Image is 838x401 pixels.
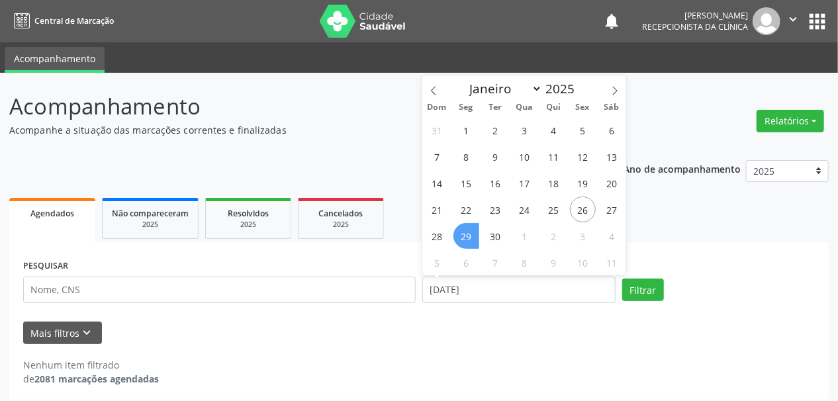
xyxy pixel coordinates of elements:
i:  [786,12,800,26]
select: Month [463,79,542,98]
span: Setembro 29, 2025 [453,223,479,249]
span: Setembro 11, 2025 [541,144,567,169]
span: Central de Marcação [34,15,114,26]
span: Outubro 3, 2025 [570,223,596,249]
label: PESQUISAR [23,256,68,277]
span: Outubro 9, 2025 [541,249,567,275]
button: notifications [602,12,621,30]
span: Setembro 15, 2025 [453,170,479,196]
div: Nenhum item filtrado [23,358,159,372]
span: Setembro 20, 2025 [598,170,624,196]
div: de [23,372,159,386]
span: Setembro 30, 2025 [483,223,508,249]
span: Setembro 17, 2025 [512,170,537,196]
span: Outubro 11, 2025 [598,249,624,275]
span: Outubro 7, 2025 [483,249,508,275]
span: Setembro 2, 2025 [483,117,508,143]
span: Outubro 1, 2025 [512,223,537,249]
span: Setembro 27, 2025 [598,197,624,222]
span: Outubro 2, 2025 [541,223,567,249]
span: Setembro 14, 2025 [424,170,450,196]
input: Nome, CNS [23,277,416,303]
span: Qui [539,103,568,112]
span: Setembro 5, 2025 [570,117,596,143]
span: Setembro 3, 2025 [512,117,537,143]
input: Year [542,80,586,97]
p: Ano de acompanhamento [624,160,741,177]
div: 2025 [112,220,189,230]
span: Cancelados [319,208,363,219]
span: Outubro 6, 2025 [453,249,479,275]
span: Setembro 26, 2025 [570,197,596,222]
span: Agosto 31, 2025 [424,117,450,143]
span: Recepcionista da clínica [642,21,748,32]
span: Setembro 10, 2025 [512,144,537,169]
p: Acompanhe a situação das marcações correntes e finalizadas [9,123,583,137]
button: Mais filtroskeyboard_arrow_down [23,322,102,345]
button: Relatórios [757,110,824,132]
span: Sex [568,103,597,112]
a: Acompanhamento [5,47,105,73]
span: Não compareceram [112,208,189,219]
span: Outubro 10, 2025 [570,249,596,275]
span: Resolvidos [228,208,269,219]
p: Acompanhamento [9,90,583,123]
span: Outubro 5, 2025 [424,249,450,275]
span: Setembro 18, 2025 [541,170,567,196]
span: Sáb [597,103,626,112]
span: Setembro 12, 2025 [570,144,596,169]
span: Setembro 6, 2025 [598,117,624,143]
span: Setembro 13, 2025 [598,144,624,169]
span: Setembro 19, 2025 [570,170,596,196]
span: Outubro 8, 2025 [512,249,537,275]
span: Agendados [30,208,74,219]
span: Setembro 9, 2025 [483,144,508,169]
button: Filtrar [622,279,664,301]
span: Qua [510,103,539,112]
span: Setembro 25, 2025 [541,197,567,222]
strong: 2081 marcações agendadas [34,373,159,385]
span: Dom [422,103,451,112]
input: Selecione um intervalo [422,277,616,303]
span: Setembro 24, 2025 [512,197,537,222]
span: Setembro 16, 2025 [483,170,508,196]
span: Setembro 22, 2025 [453,197,479,222]
span: Ter [481,103,510,112]
button: apps [806,10,829,33]
span: Setembro 28, 2025 [424,223,450,249]
div: [PERSON_NAME] [642,10,748,21]
span: Seg [451,103,481,112]
div: 2025 [215,220,281,230]
span: Setembro 8, 2025 [453,144,479,169]
span: Setembro 21, 2025 [424,197,450,222]
span: Outubro 4, 2025 [598,223,624,249]
span: Setembro 23, 2025 [483,197,508,222]
i: keyboard_arrow_down [80,326,95,340]
span: Setembro 7, 2025 [424,144,450,169]
span: Setembro 4, 2025 [541,117,567,143]
img: img [753,7,780,35]
a: Central de Marcação [9,10,114,32]
div: 2025 [308,220,374,230]
button:  [780,7,806,35]
span: Setembro 1, 2025 [453,117,479,143]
